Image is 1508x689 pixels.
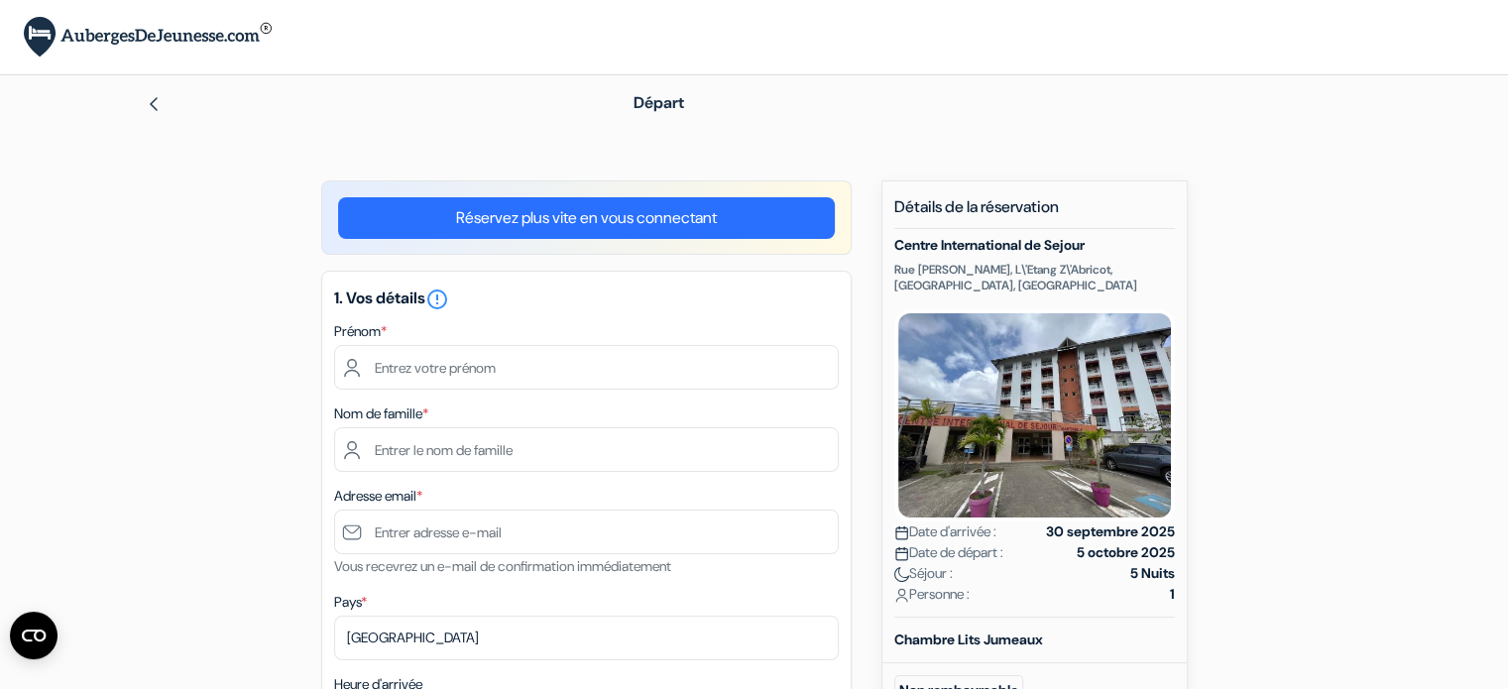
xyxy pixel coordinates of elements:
strong: 1 [1170,584,1175,605]
input: Entrer adresse e-mail [334,510,839,554]
strong: 30 septembre 2025 [1046,521,1175,542]
img: user_icon.svg [894,588,909,603]
span: Séjour : [894,563,953,584]
img: left_arrow.svg [146,96,162,112]
b: Chambre Lits Jumeaux [894,631,1043,648]
span: Date d'arrivée : [894,521,996,542]
img: calendar.svg [894,546,909,561]
img: AubergesDeJeunesse.com [24,17,272,57]
h5: Centre International de Sejour [894,237,1175,254]
label: Pays [334,592,367,613]
small: Vous recevrez un e-mail de confirmation immédiatement [334,557,671,575]
p: Rue [PERSON_NAME], L\'Etang Z\'Abricot, [GEOGRAPHIC_DATA], [GEOGRAPHIC_DATA] [894,262,1175,293]
strong: 5 octobre 2025 [1077,542,1175,563]
i: error_outline [425,287,449,311]
label: Prénom [334,321,387,342]
span: Personne : [894,584,970,605]
img: calendar.svg [894,525,909,540]
label: Nom de famille [334,403,428,424]
label: Adresse email [334,486,422,507]
input: Entrez votre prénom [334,345,839,390]
span: Départ [634,92,684,113]
strong: 5 Nuits [1130,563,1175,584]
span: Date de départ : [894,542,1003,563]
h5: Détails de la réservation [894,197,1175,229]
img: moon.svg [894,567,909,582]
a: Réservez plus vite en vous connectant [338,197,835,239]
input: Entrer le nom de famille [334,427,839,472]
h5: 1. Vos détails [334,287,839,311]
a: error_outline [425,287,449,308]
button: Ouvrir le widget CMP [10,612,58,659]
